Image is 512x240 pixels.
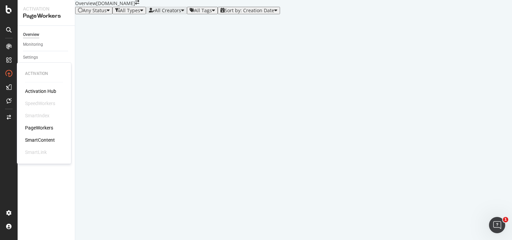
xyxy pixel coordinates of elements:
[23,31,39,38] div: Overview
[25,112,49,119] div: SmartIndex
[146,7,187,14] button: All Creators
[155,8,181,13] div: All Creators
[23,54,70,61] a: Settings
[25,137,55,143] a: SmartContent
[120,8,140,13] div: All Types
[23,5,69,12] div: Activation
[23,54,38,61] div: Settings
[25,88,56,95] a: Activation Hub
[23,41,43,48] div: Monitoring
[503,217,508,222] span: 1
[75,7,112,14] button: Any Status
[23,31,70,38] a: Overview
[225,8,274,13] div: Sort by: Creation Date
[489,217,505,233] iframe: Intercom live chat
[23,41,70,48] a: Monitoring
[25,100,55,107] div: SpeedWorkers
[187,7,218,14] button: All Tags
[112,7,146,14] button: All Types
[194,8,212,13] div: All Tags
[83,8,107,13] div: Any Status
[25,71,63,77] div: Activation
[23,12,69,20] div: PageWorkers
[25,124,53,131] a: PageWorkers
[25,149,47,156] div: SmartLink
[218,7,280,14] button: Sort by: Creation Date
